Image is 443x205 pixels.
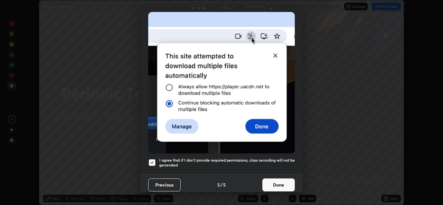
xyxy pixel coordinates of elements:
[223,181,226,188] h4: 5
[221,181,222,188] h4: /
[262,178,295,191] button: Done
[148,178,181,191] button: Previous
[217,181,220,188] h4: 5
[148,12,295,154] img: downloads-permission-blocked.gif
[159,158,295,168] h5: I agree that if I don't provide required permissions, class recording will not be generated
